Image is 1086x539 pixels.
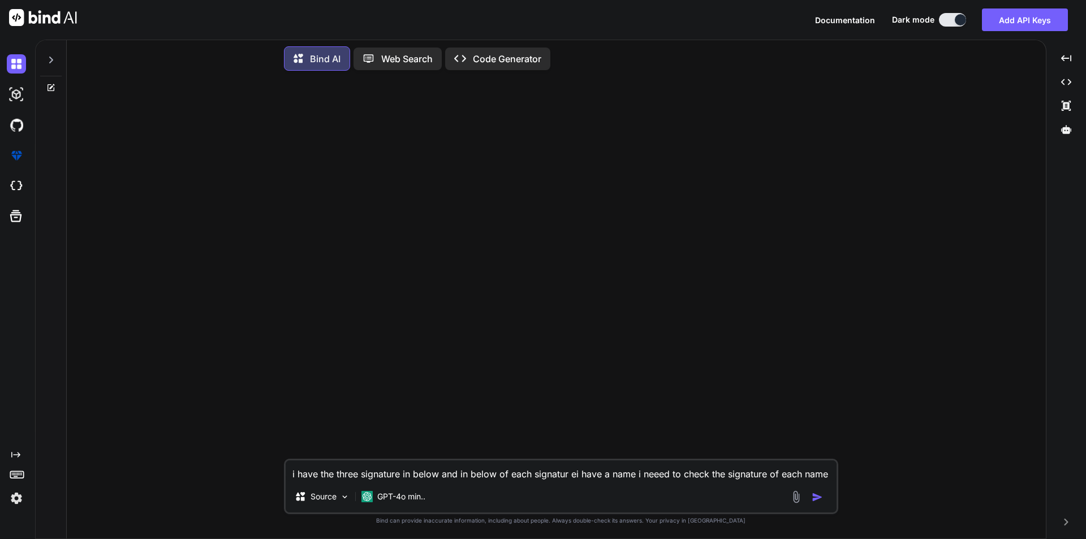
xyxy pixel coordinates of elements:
[381,52,433,66] p: Web Search
[9,9,77,26] img: Bind AI
[892,14,934,25] span: Dark mode
[473,52,541,66] p: Code Generator
[284,516,838,525] p: Bind can provide inaccurate information, including about people. Always double-check its answers....
[7,54,26,74] img: darkChat
[7,115,26,135] img: githubDark
[361,491,373,502] img: GPT-4o mini
[340,492,350,502] img: Pick Models
[812,491,823,503] img: icon
[377,491,425,502] p: GPT-4o min..
[7,489,26,508] img: settings
[311,491,337,502] p: Source
[982,8,1068,31] button: Add API Keys
[815,15,875,25] span: Documentation
[790,490,803,503] img: attachment
[7,146,26,165] img: premium
[7,176,26,196] img: cloudideIcon
[7,85,26,104] img: darkAi-studio
[310,52,341,66] p: Bind AI
[815,14,875,26] button: Documentation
